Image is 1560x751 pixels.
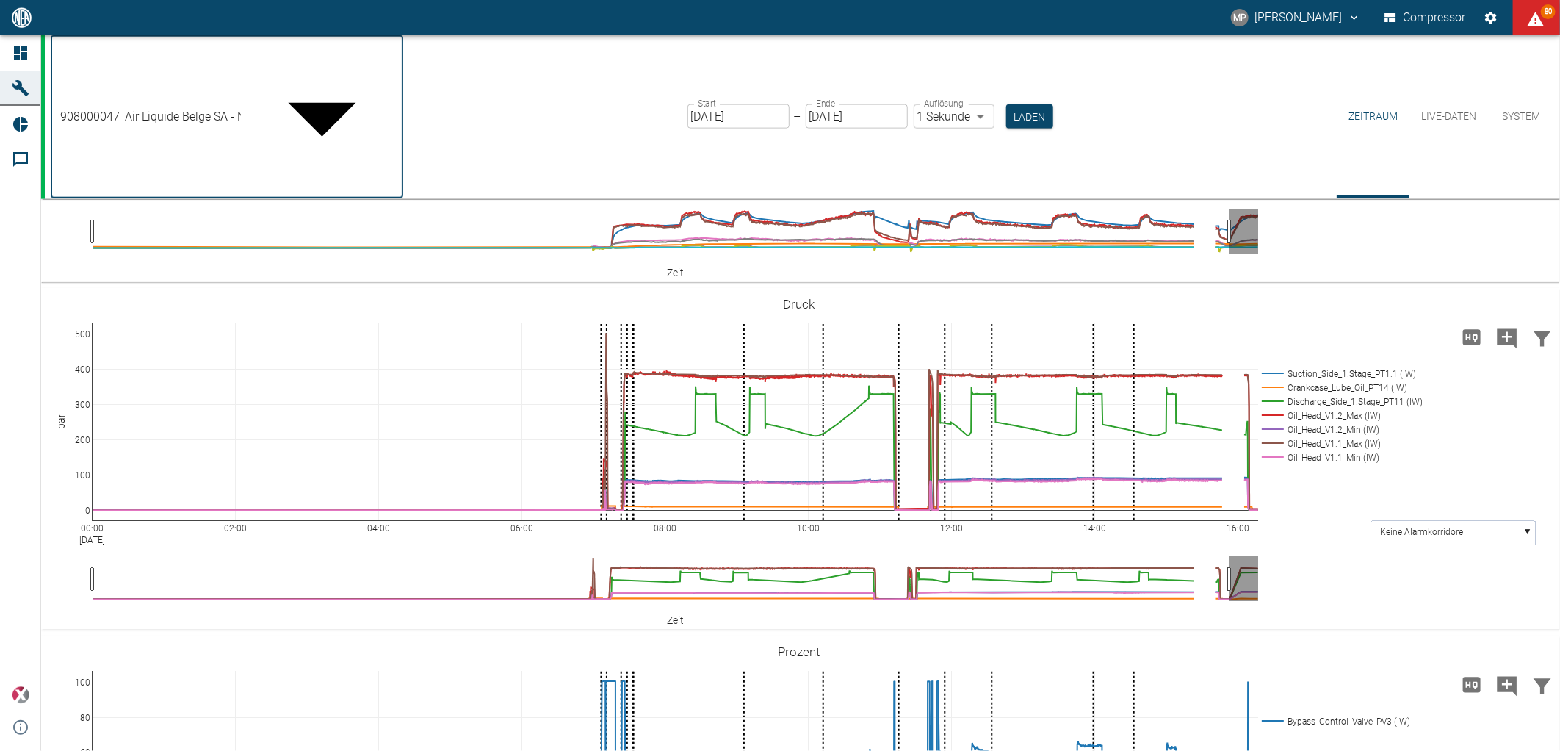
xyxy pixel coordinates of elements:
[1231,9,1249,26] div: MP
[1409,35,1488,198] button: Live-Daten
[1229,4,1363,31] button: marc.philipps@neac.de
[12,686,29,704] img: Xplore Logo
[1006,104,1053,129] button: Laden
[1488,35,1554,198] button: System
[698,98,716,110] label: Start
[794,108,801,125] p: –
[1525,317,1560,356] button: Daten filtern
[1478,4,1504,31] button: Einstellungen
[914,104,994,129] div: 1 Sekunde
[1337,35,1409,198] button: Zeitraum
[806,104,908,129] input: DD.MM.YYYY
[924,98,964,110] label: Auflösung
[687,104,790,129] input: DD.MM.YYYY
[1380,527,1463,537] text: Keine Alarmkorridore
[1525,665,1560,703] button: Daten filtern
[10,7,33,27] img: logo
[1454,677,1489,691] span: Hohe Auflösung
[1454,329,1489,343] span: Hohe Auflösung
[1489,665,1525,703] button: Kommentar hinzufügen
[1489,317,1525,356] button: Kommentar hinzufügen
[1382,4,1469,31] button: Compressor
[1541,4,1556,19] span: 80
[60,108,362,125] span: 908000047_Air Liquide Belge SA - NV_Antwerpen-Lillo (BE)
[816,98,835,110] label: Ende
